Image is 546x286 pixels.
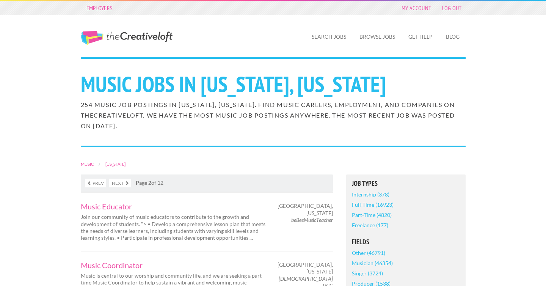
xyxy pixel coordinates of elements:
a: [US_STATE] [105,162,126,167]
a: Log Out [438,3,465,13]
a: Music Educator [81,203,267,210]
a: Search Jobs [306,28,352,46]
a: Get Help [402,28,439,46]
em: beBeeMusicTeacher [291,217,333,223]
nav: of 12 [81,174,333,192]
a: Musician (46354) [352,258,393,268]
h5: Job Types [352,180,460,187]
strong: Page 2 [136,179,151,186]
h1: Music Jobs in [US_STATE], [US_STATE] [81,73,466,95]
a: Full-Time (16923) [352,200,394,210]
a: Singer (3724) [352,268,383,278]
a: Browse Jobs [353,28,401,46]
a: Part-Time (4820) [352,210,392,220]
h5: Fields [352,239,460,245]
a: Prev [85,179,106,187]
a: Music [81,162,94,167]
a: Employers [83,3,117,13]
a: The Creative Loft [81,31,173,45]
a: Next [109,179,131,187]
a: Music Coordinator [81,261,267,269]
a: Blog [440,28,466,46]
a: Other (46791) [352,248,385,258]
span: [GEOGRAPHIC_DATA], [US_STATE] [278,203,333,216]
a: Internship (378) [352,189,389,200]
a: Freelance (177) [352,220,388,230]
p: Join our community of music educators to contribute to the growth and development of students. ">... [81,214,267,241]
span: [GEOGRAPHIC_DATA], [US_STATE] [278,261,333,275]
a: My Account [398,3,435,13]
h2: 254 Music job postings in [US_STATE], [US_STATE]. Find Music careers, employment, and companies o... [81,99,466,131]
